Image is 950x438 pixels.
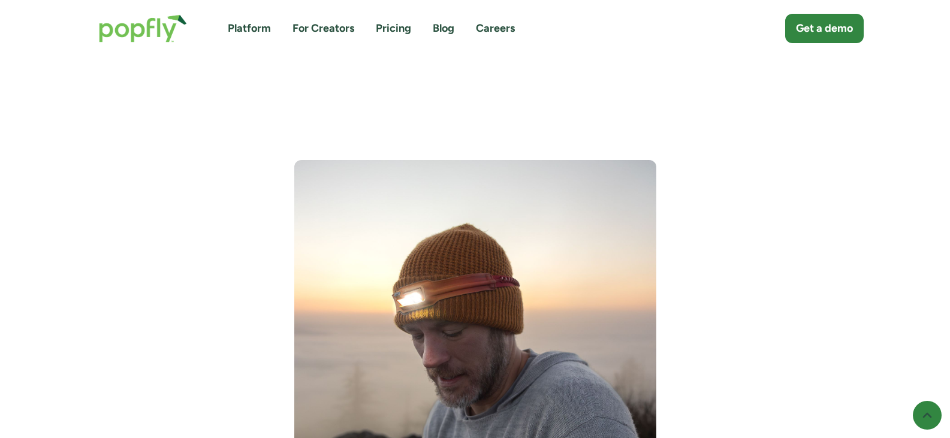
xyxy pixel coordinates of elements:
a: Careers [476,21,515,36]
a: Pricing [376,21,411,36]
a: Blog [433,21,454,36]
a: Get a demo [785,14,864,43]
a: Platform [228,21,271,36]
div: Get a demo [796,21,853,36]
a: home [87,2,199,55]
a: For Creators [292,21,354,36]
